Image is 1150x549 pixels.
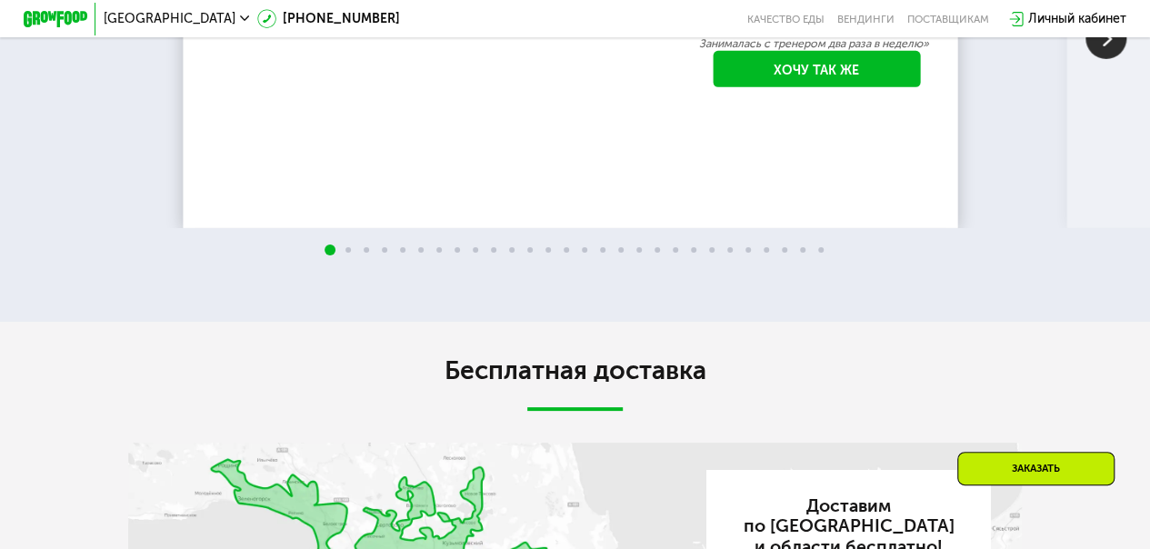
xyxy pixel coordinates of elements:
[747,13,825,25] a: Качество еды
[128,354,1023,386] h2: Бесплатная доставка
[957,452,1115,485] div: Заказать
[837,13,895,25] a: Вендинги
[713,51,920,87] a: Хочу так же
[104,13,235,25] span: [GEOGRAPHIC_DATA]
[907,13,989,25] div: поставщикам
[1085,18,1126,59] img: Slide right
[1028,9,1126,28] div: Личный кабинет
[257,9,400,28] a: [PHONE_NUMBER]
